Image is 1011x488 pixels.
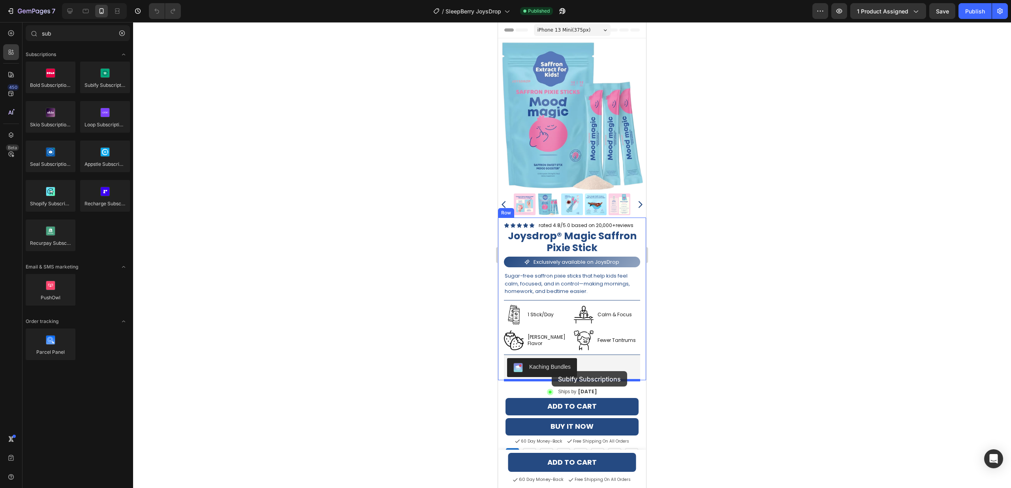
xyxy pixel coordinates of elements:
input: Search Shopify Apps [26,25,130,41]
button: Save [929,3,955,19]
span: Email & SMS marketing [26,263,78,270]
span: Toggle open [117,315,130,328]
div: 450 [8,84,19,90]
div: Beta [6,145,19,151]
span: Toggle open [117,261,130,273]
iframe: Design area [498,22,646,488]
span: Subscriptions [26,51,56,58]
p: 7 [52,6,55,16]
span: Order tracking [26,318,58,325]
span: 1 product assigned [857,7,908,15]
div: Open Intercom Messenger [984,449,1003,468]
span: Published [528,8,550,15]
button: Publish [958,3,992,19]
button: 1 product assigned [850,3,926,19]
span: SleepBerry JoysDrop [445,7,501,15]
span: / [442,7,444,15]
span: Toggle open [117,48,130,61]
span: Save [936,8,949,15]
div: Publish [965,7,985,15]
button: 7 [3,3,59,19]
div: Undo/Redo [149,3,181,19]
